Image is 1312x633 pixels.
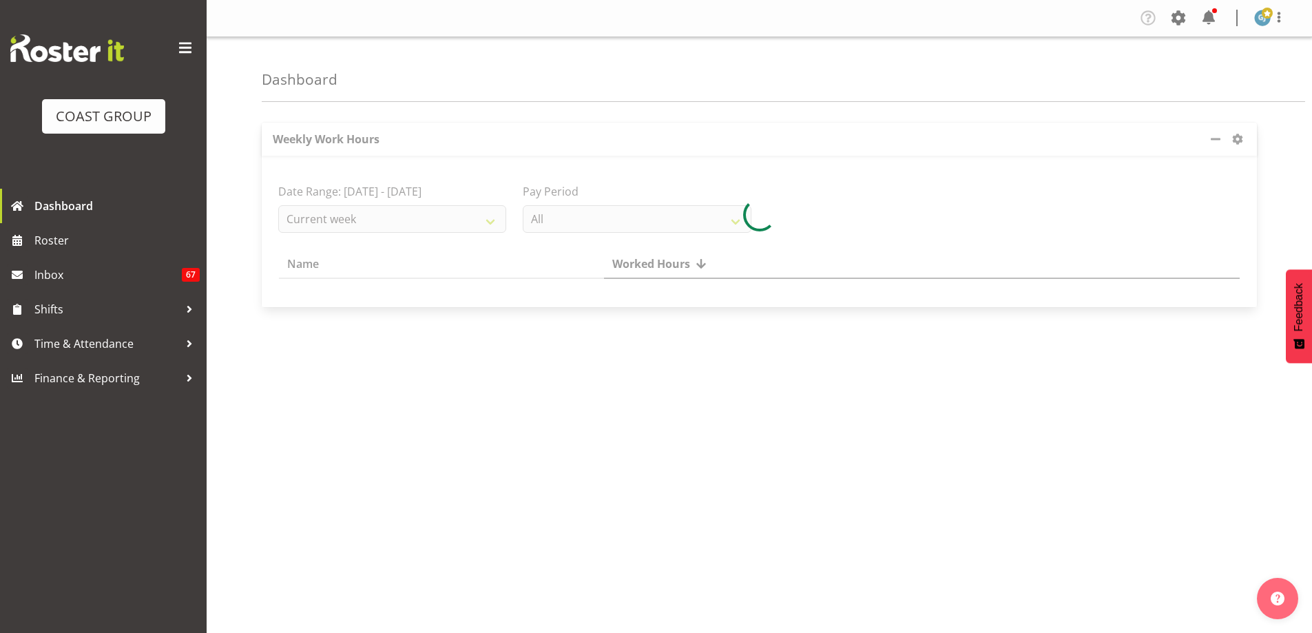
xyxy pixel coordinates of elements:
span: Feedback [1293,283,1305,331]
h4: Dashboard [262,72,337,87]
span: Roster [34,230,200,251]
img: help-xxl-2.png [1271,592,1284,605]
img: Rosterit website logo [10,34,124,62]
span: Inbox [34,264,182,285]
button: Feedback - Show survey [1286,269,1312,363]
span: Shifts [34,299,179,320]
span: Finance & Reporting [34,368,179,388]
span: 67 [182,268,200,282]
div: COAST GROUP [56,106,152,127]
img: gwen-johnston1149.jpg [1254,10,1271,26]
span: Dashboard [34,196,200,216]
span: Time & Attendance [34,333,179,354]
